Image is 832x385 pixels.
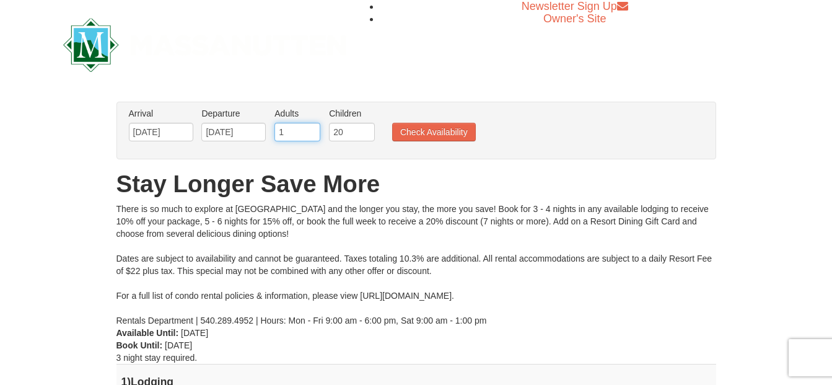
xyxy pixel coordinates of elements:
h1: Stay Longer Save More [116,172,716,197]
label: Adults [274,107,320,120]
img: Massanutten Resort Logo [63,18,347,72]
a: Massanutten Resort [63,29,347,58]
div: There is so much to explore at [GEOGRAPHIC_DATA] and the longer you stay, the more you save! Book... [116,203,716,327]
label: Children [329,107,375,120]
span: 3 night stay required. [116,353,198,363]
button: Check Availability [392,123,476,141]
span: [DATE] [165,340,192,350]
label: Departure [201,107,266,120]
label: Arrival [129,107,193,120]
strong: Book Until: [116,340,163,350]
strong: Available Until: [116,328,179,338]
a: Owner's Site [543,12,606,25]
span: [DATE] [181,328,208,338]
